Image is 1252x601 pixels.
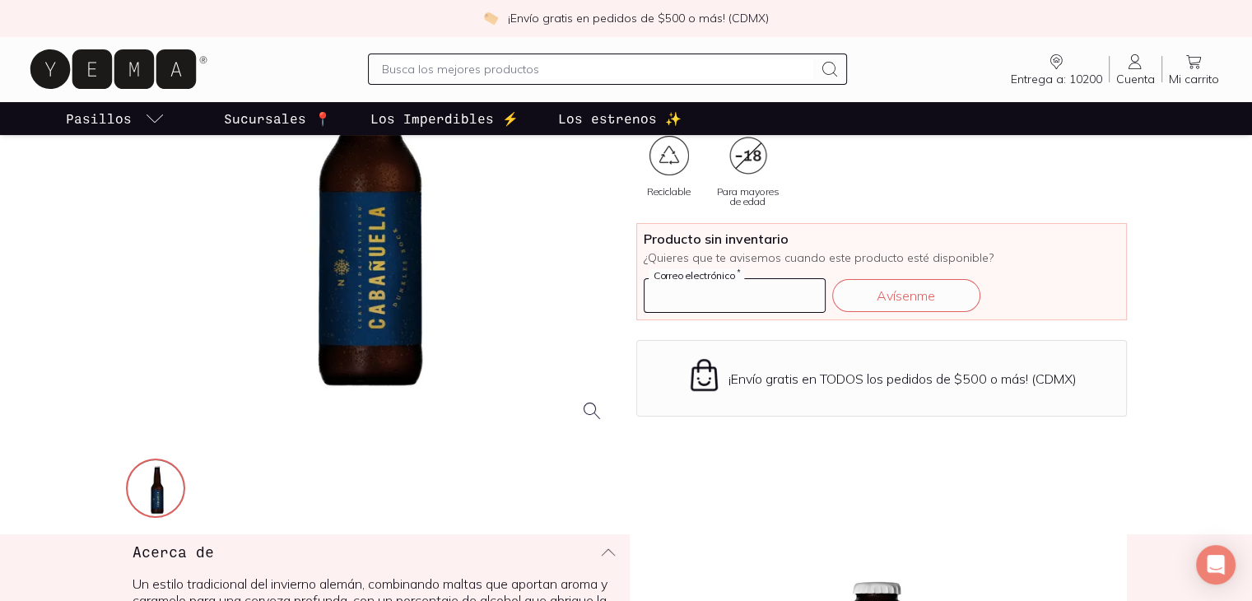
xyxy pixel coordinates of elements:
p: Pasillos [66,109,132,128]
a: Mi carrito [1162,52,1226,86]
p: ¡Envío gratis en TODOS los pedidos de $500 o más! (CDMX) [728,370,1077,387]
a: Los Imperdibles ⚡️ [367,102,522,135]
h3: Acerca de [133,541,214,562]
div: Open Intercom Messenger [1196,545,1236,585]
a: Sucursales 📍 [221,102,334,135]
input: Busca los mejores productos [382,59,814,79]
img: -18-2-02_f49b16e6-ee04-45ac-b27b-b7105177505a=fwebp-q70-w96 [728,136,768,175]
span: Cuenta [1116,72,1155,86]
span: Entrega a: 10200 [1011,72,1102,86]
img: certificate_48a53943-26ef-4015-b3aa-8f4c5fdc4728=fwebp-q70-w96 [649,136,689,175]
img: cabanuela-2020_e238cc43-921b-4f19-816e-810bf0ce88a1=fwebp-q70-w256 [128,460,187,519]
span: Para mayores de edad [715,187,781,207]
span: Producto sin inventario [644,231,1119,247]
button: Avísenme [832,279,980,312]
img: Envío [687,357,722,393]
p: Sucursales 📍 [224,109,331,128]
a: Entrega a: 10200 [1004,52,1109,86]
label: Correo electrónico [649,269,744,282]
p: Los Imperdibles ⚡️ [370,109,519,128]
a: Cuenta [1110,52,1161,86]
p: Los estrenos ✨ [558,109,682,128]
img: check [483,11,498,26]
span: Reciclable [647,187,691,197]
a: Los estrenos ✨ [555,102,685,135]
span: Mi carrito [1169,72,1219,86]
a: pasillo-todos-link [63,102,168,135]
p: ¿Quieres que te avisemos cuando este producto esté disponible? [644,250,1119,265]
p: ¡Envío gratis en pedidos de $500 o más! (CDMX) [508,10,769,26]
